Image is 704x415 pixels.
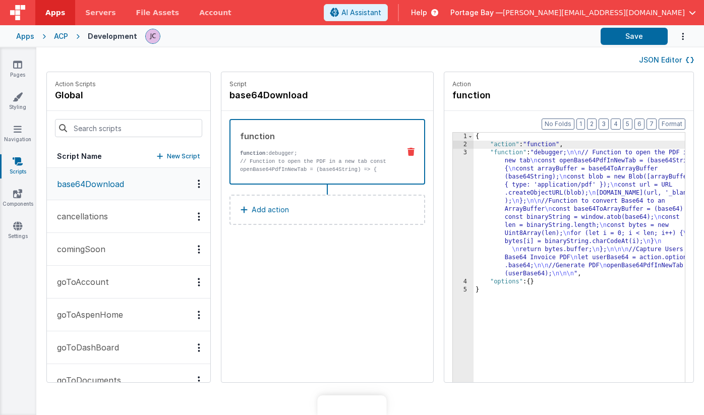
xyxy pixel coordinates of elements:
button: goToAccount [47,266,210,299]
div: 2 [453,141,474,149]
div: 3 [453,149,474,278]
button: New Script [157,151,200,161]
button: 7 [647,118,657,130]
button: Portage Bay — [PERSON_NAME][EMAIL_ADDRESS][DOMAIN_NAME] [450,8,696,18]
span: Portage Bay — [450,8,503,18]
h4: base64Download [229,88,381,102]
span: [PERSON_NAME][EMAIL_ADDRESS][DOMAIN_NAME] [503,8,685,18]
div: Options [192,245,206,254]
button: goToAspenHome [47,299,210,331]
button: 4 [611,118,621,130]
div: Options [192,180,206,188]
p: New Script [167,151,200,161]
p: debugger; [240,149,392,157]
div: Development [88,31,137,41]
h5: Script Name [57,151,102,161]
strong: function: [240,150,269,156]
p: // Function to open the PDF in a new tab const openBase64PdfInNewTab = (base64String) => { const ... [240,157,392,222]
span: Help [411,8,427,18]
div: Options [192,311,206,319]
div: Options [192,343,206,352]
button: JSON Editor [639,55,694,65]
p: Script [229,80,425,88]
div: 1 [453,133,474,141]
button: No Folds [542,118,574,130]
p: goToDocuments [51,374,121,386]
button: Add action [229,195,425,225]
p: goToDashBoard [51,341,119,353]
p: comingSoon [51,243,105,255]
p: base64Download [51,178,124,190]
span: Servers [85,8,115,18]
button: 2 [587,118,597,130]
div: Options [192,278,206,286]
p: Action [452,80,685,88]
button: Save [601,28,668,45]
p: Action Scripts [55,80,96,88]
button: goToDashBoard [47,331,210,364]
span: AI Assistant [341,8,381,18]
h4: global [55,88,96,102]
p: goToAccount [51,276,109,288]
h4: function [452,88,604,102]
div: ACP [54,31,68,41]
img: 5d1ca2343d4fbe88511ed98663e9c5d3 [146,29,160,43]
div: 5 [453,286,474,294]
input: Search scripts [55,119,202,137]
button: 5 [623,118,632,130]
button: base64Download [47,168,210,200]
p: goToAspenHome [51,309,123,321]
p: cancellations [51,210,108,222]
div: 4 [453,278,474,286]
button: AI Assistant [324,4,388,21]
p: Add action [252,204,289,216]
div: Options [192,376,206,385]
div: function [240,130,392,142]
button: 1 [576,118,585,130]
button: comingSoon [47,233,210,266]
button: Format [659,118,685,130]
button: cancellations [47,200,210,233]
button: Options [668,26,688,47]
span: File Assets [136,8,180,18]
button: 3 [599,118,609,130]
div: Options [192,212,206,221]
span: Apps [45,8,65,18]
div: Apps [16,31,34,41]
button: goToDocuments [47,364,210,397]
button: 6 [634,118,644,130]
